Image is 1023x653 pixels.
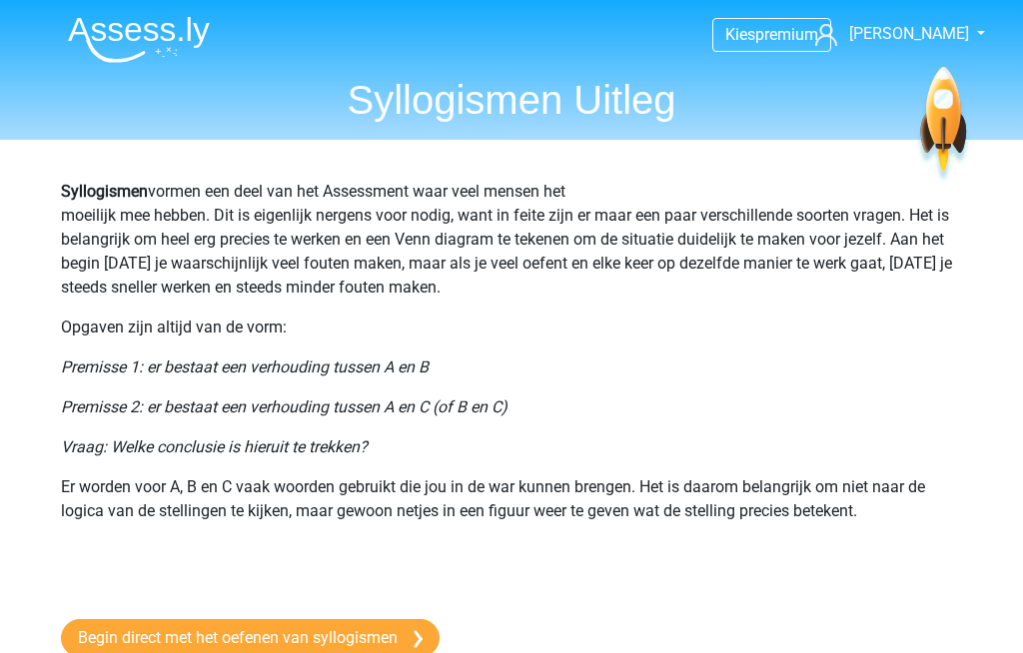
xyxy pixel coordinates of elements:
span: Kies [725,25,755,44]
i: Premisse 1: er bestaat een verhouding tussen A en B [61,357,429,376]
h1: Syllogismen Uitleg [52,76,971,124]
span: [PERSON_NAME] [849,24,969,43]
p: Er worden voor A, B en C vaak woorden gebruikt die jou in de war kunnen brengen. Het is daarom be... [61,475,962,523]
img: spaceship.7d73109d6933.svg [916,67,971,184]
i: Premisse 2: er bestaat een verhouding tussen A en C (of B en C) [61,397,508,416]
a: Kiespremium [713,21,830,48]
p: vormen een deel van het Assessment waar veel mensen het moeilijk mee hebben. Dit is eigenlijk ner... [61,180,962,300]
i: Vraag: Welke conclusie is hieruit te trekken? [61,437,368,456]
b: Syllogismen [61,182,148,201]
img: Assessly [68,16,210,63]
p: Opgaven zijn altijd van de vorm: [61,316,962,339]
a: [PERSON_NAME] [807,22,971,46]
span: premium [755,25,818,44]
img: arrow-right.e5bd35279c78.svg [414,630,423,648]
